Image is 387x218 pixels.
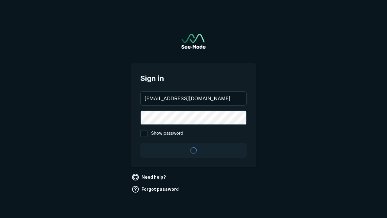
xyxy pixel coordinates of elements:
a: Go to sign in [181,34,206,49]
input: your@email.com [141,92,246,105]
a: Need help? [131,172,168,182]
span: Sign in [140,73,247,84]
img: See-Mode Logo [181,34,206,49]
span: Show password [151,130,183,137]
a: Forgot password [131,184,181,194]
